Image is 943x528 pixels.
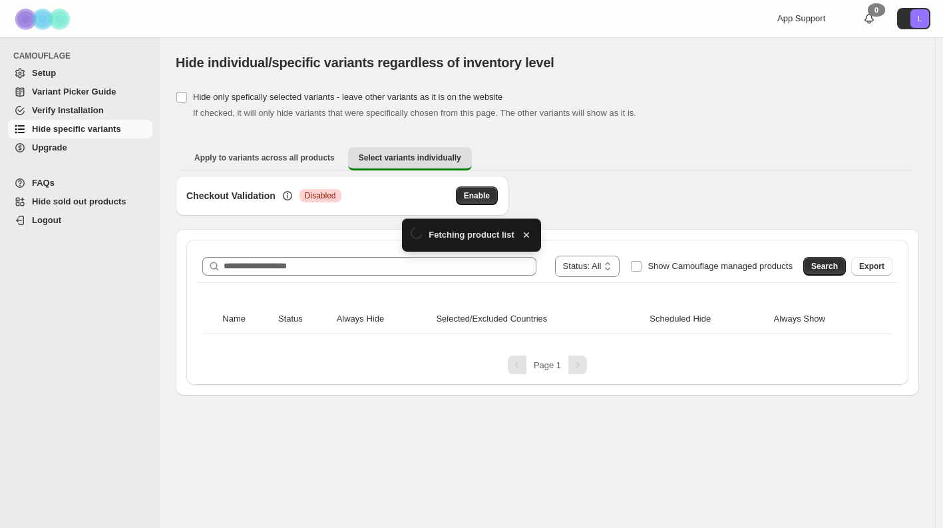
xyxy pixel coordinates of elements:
[803,257,846,276] button: Search
[194,152,335,163] span: Apply to variants across all products
[777,13,825,23] span: App Support
[8,64,152,83] a: Setup
[348,147,472,170] button: Select variants individually
[32,68,56,78] span: Setup
[429,228,514,242] span: Fetching product list
[868,3,885,17] div: 0
[910,9,929,28] span: Avatar with initials L
[193,92,502,102] span: Hide only spefically selected variants - leave other variants as it is on the website
[862,12,876,25] a: 0
[456,186,498,205] button: Enable
[184,147,345,168] button: Apply to variants across all products
[8,83,152,101] a: Variant Picker Guide
[8,101,152,120] a: Verify Installation
[897,8,930,29] button: Avatar with initials L
[432,304,646,334] th: Selected/Excluded Countries
[32,178,55,188] span: FAQs
[32,124,121,134] span: Hide specific variants
[534,360,561,370] span: Page 1
[464,190,490,201] span: Enable
[32,196,126,206] span: Hide sold out products
[8,138,152,157] a: Upgrade
[851,257,892,276] button: Export
[333,304,433,334] th: Always Hide
[32,105,104,115] span: Verify Installation
[769,304,876,334] th: Always Show
[176,176,919,396] div: Select variants individually
[176,55,554,70] span: Hide individual/specific variants regardless of inventory level
[359,152,461,163] span: Select variants individually
[274,304,333,334] th: Status
[13,51,153,61] span: CAMOUFLAGE
[811,261,838,272] span: Search
[8,192,152,211] a: Hide sold out products
[305,190,336,201] span: Disabled
[648,261,793,271] span: Show Camouflage managed products
[8,174,152,192] a: FAQs
[186,189,276,202] h3: Checkout Validation
[32,87,116,97] span: Variant Picker Guide
[11,1,77,37] img: Camouflage
[8,120,152,138] a: Hide specific variants
[646,304,769,334] th: Scheduled Hide
[859,261,884,272] span: Export
[193,108,636,118] span: If checked, it will only hide variants that were specifically chosen from this page. The other va...
[8,211,152,230] a: Logout
[918,15,922,23] text: L
[32,142,67,152] span: Upgrade
[32,215,61,225] span: Logout
[218,304,274,334] th: Name
[197,356,898,374] nav: Pagination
